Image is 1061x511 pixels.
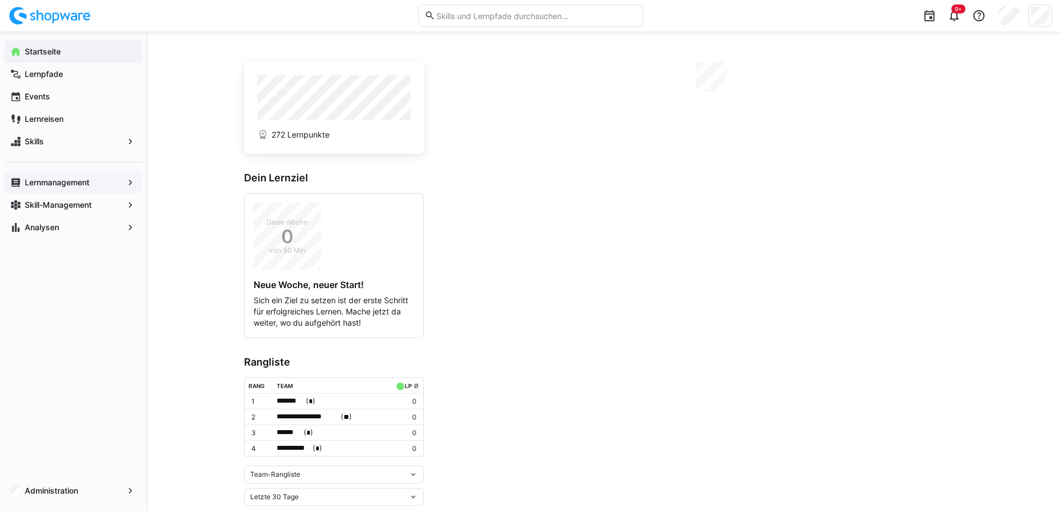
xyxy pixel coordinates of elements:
[251,444,268,453] p: 4
[254,279,414,290] h4: Neue Woche, neuer Start!
[394,428,416,437] p: 0
[251,428,268,437] p: 3
[394,444,416,453] p: 0
[304,427,313,439] span: ( )
[244,356,424,368] h3: Rangliste
[254,295,414,328] p: Sich ein Ziel zu setzen ist der erste Schritt für erfolgreiches Lernen. Mache jetzt da weiter, wo...
[272,129,329,140] span: 272 Lernpunkte
[313,442,322,454] span: ( )
[251,413,268,422] p: 2
[414,380,419,390] a: ø
[405,382,412,389] div: LP
[250,470,300,479] span: Team-Rangliste
[277,382,293,389] div: Team
[244,172,424,184] h3: Dein Lernziel
[435,11,636,21] input: Skills und Lernpfade durchsuchen…
[250,492,299,501] span: Letzte 30 Tage
[251,397,268,406] p: 1
[394,413,416,422] p: 0
[955,6,962,12] span: 9+
[249,382,265,389] div: Rang
[341,411,352,423] span: ( )
[394,397,416,406] p: 0
[306,395,315,407] span: ( )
